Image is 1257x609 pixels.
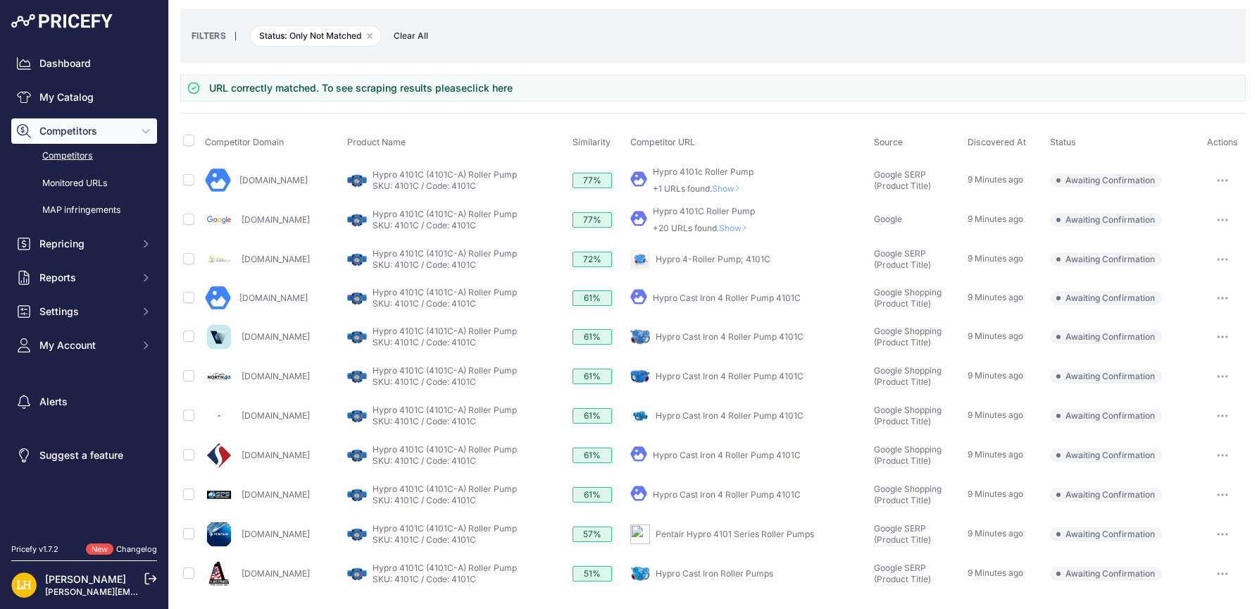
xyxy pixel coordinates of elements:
a: Monitored URLs [11,171,157,196]
div: 77% [573,173,612,188]
span: Awaiting Confirmation [1050,330,1162,344]
div: 61% [573,487,612,503]
a: Hypro 4101C (4101C-A) Roller Pump [373,248,517,259]
span: Google [874,214,902,224]
a: Hypro 4101C (4101C-A) Roller Pump [373,209,517,219]
span: Competitor URL [630,137,695,147]
a: Pentair Hypro 4101 Series Roller Pumps [656,529,814,539]
span: Awaiting Confirmation [1050,173,1162,187]
a: SKU: 4101C / Code: 4101C [373,180,476,191]
a: SKU: 4101C / Code: 4101C [373,495,476,505]
span: Google SERP (Product Title) [874,562,931,584]
a: SKU: 4101C / Code: 4101C [373,337,476,347]
span: Awaiting Confirmation [1050,252,1162,266]
span: Awaiting Confirmation [1050,448,1162,462]
span: Awaiting Confirmation [1050,488,1162,502]
span: Awaiting Confirmation [1050,369,1162,383]
a: Hypro 4-Roller Pump; 4101C [656,254,770,264]
a: Suggest a feature [11,443,157,468]
span: Awaiting Confirmation [1050,409,1162,423]
a: [DOMAIN_NAME] [242,489,310,500]
a: Hypro 4101C (4101C-A) Roller Pump [373,484,517,494]
div: 61% [573,369,612,384]
span: Competitors [39,124,132,138]
button: Settings [11,299,157,324]
span: 9 Minutes ago [968,214,1023,224]
span: 9 Minutes ago [968,174,1023,185]
a: Hypro Cast Iron 4 Roller Pump 4101C [653,450,801,460]
span: Google Shopping (Product Title) [874,365,942,387]
a: Dashboard [11,51,157,76]
span: Awaiting Confirmation [1050,567,1162,581]
div: 61% [573,448,612,463]
span: 9 Minutes ago [968,331,1023,341]
span: 9 Minutes ago [968,253,1023,264]
a: [PERSON_NAME][EMAIL_ADDRESS][DOMAIN_NAME] [45,586,262,597]
span: Google Shopping (Product Title) [874,326,942,347]
button: Repricing [11,231,157,257]
span: Actions [1207,137,1238,147]
a: Competitors [11,144,157,168]
span: Awaiting Confirmation [1050,291,1162,305]
a: Hypro Cast Iron 4 Roller Pump 4101C [656,410,803,421]
div: 57% [573,527,612,542]
span: 9 Minutes ago [968,528,1023,539]
a: [DOMAIN_NAME] [242,254,310,264]
a: Hypro Cast Iron 4 Roller Pump 4101C [656,371,803,381]
button: Reports [11,265,157,290]
a: [DOMAIN_NAME] [239,293,308,303]
a: Hypro Cast Iron 4 Roller Pump 4101C [656,331,803,342]
span: My Account [39,338,132,352]
span: 9 Minutes ago [968,449,1023,460]
a: Hypro Cast Iron 4 Roller Pump 4101C [653,489,801,500]
div: 72% [573,252,612,267]
a: Hypro 4101C (4101C-A) Roller Pump [373,405,517,415]
span: Google SERP (Product Title) [874,248,931,270]
a: Hypro 4101C (4101C-A) Roller Pump [373,287,517,297]
a: Hypro 4101C (4101C-A) Roller Pump [373,169,517,180]
h3: URL correctly matched. To see scraping results please [209,81,513,95]
small: FILTERS [192,30,226,41]
nav: Sidebar [11,51,157,527]
button: Clear All [387,29,435,43]
a: Hypro Cast Iron 4 Roller Pump 4101C [653,293,801,303]
a: [DOMAIN_NAME] [242,371,310,381]
a: SKU: 4101C / Code: 4101C [373,574,476,584]
a: Hypro 4101C Roller Pump [653,206,755,216]
p: +1 URLs found. [653,183,753,195]
div: 51% [573,566,612,582]
span: Similarity [573,137,611,147]
a: Hypro 4101C (4101C-A) Roller Pump [373,365,517,376]
span: 9 Minutes ago [968,567,1023,578]
span: 9 Minutes ago [968,410,1023,420]
a: Changelog [116,544,157,554]
a: Hypro 4101C (4101C-A) Roller Pump [373,523,517,534]
div: 61% [573,290,612,306]
span: Google Shopping (Product Title) [874,484,942,505]
a: SKU: 4101C / Code: 4101C [373,220,476,230]
span: Show [712,183,746,194]
a: My Catalog [11,85,157,110]
span: 9 Minutes ago [968,488,1023,499]
a: MAP infringements [11,198,157,223]
a: [DOMAIN_NAME] [239,175,308,185]
span: 9 Minutes ago [968,370,1023,381]
span: 9 Minutes ago [968,292,1023,302]
small: | [226,32,245,40]
span: Competitor Domain [205,137,284,147]
span: Repricing [39,237,132,251]
a: Hypro 4101C (4101C-A) Roller Pump [373,562,517,573]
div: Pricefy v1.7.2 [11,543,58,555]
a: [DOMAIN_NAME] [242,568,310,579]
span: Awaiting Confirmation [1050,527,1162,541]
div: 61% [573,329,612,345]
span: Google SERP (Product Title) [874,169,931,191]
span: Awaiting Confirmation [1050,213,1162,227]
a: [DOMAIN_NAME] [242,214,310,225]
a: [DOMAIN_NAME] [242,450,310,460]
span: Discovered At [968,137,1026,147]
a: SKU: 4101C / Code: 4101C [373,298,476,309]
a: SKU: 4101C / Code: 4101C [373,376,476,387]
img: Pricefy Logo [11,14,113,28]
